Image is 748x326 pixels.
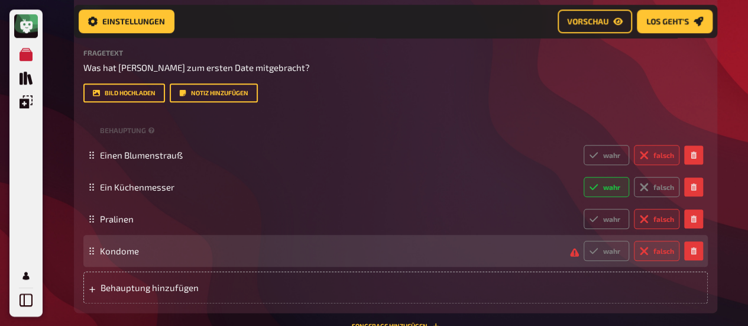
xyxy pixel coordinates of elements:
[634,177,679,197] label: falsch
[102,17,165,25] span: Einstellungen
[83,49,708,56] label: Fragetext
[100,182,174,192] span: Ein Küchenmesser
[14,43,38,66] a: Meine Quizze
[634,241,679,261] label: falsch
[634,209,679,229] label: falsch
[584,241,629,261] label: wahr
[14,66,38,90] a: Quiz Sammlung
[79,9,174,33] button: Einstellungen
[100,125,157,135] small: Behauptung
[646,17,689,25] span: Los geht's
[100,150,183,160] span: Einen Blumenstrauß
[14,90,38,114] a: Einblendungen
[83,83,165,102] button: Bild hochladen
[634,145,679,165] label: falsch
[584,209,629,229] label: wahr
[637,9,713,33] button: Los geht's
[83,62,310,73] span: Was hat [PERSON_NAME] zum ersten Date mitgebracht?
[100,214,134,224] span: Pralinen
[584,145,629,165] label: wahr
[558,9,632,33] button: Vorschau
[567,17,608,25] span: Vorschau
[101,282,284,293] span: Behauptung hinzufügen
[100,246,139,256] span: Kondome
[584,177,629,197] label: wahr
[170,83,258,102] button: Notiz hinzufügen
[14,264,38,288] a: Profil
